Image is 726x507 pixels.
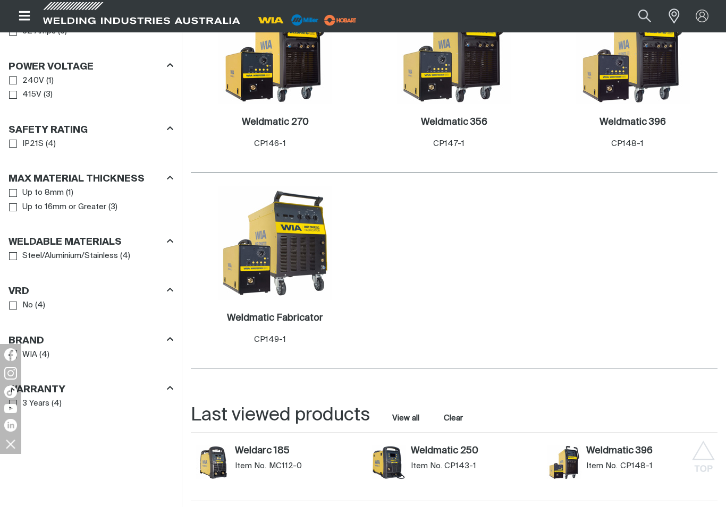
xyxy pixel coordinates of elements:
span: Up to 8mm [22,187,64,199]
div: Max Material Thickness [9,171,173,186]
h2: Weldmatic 396 [600,117,666,127]
span: ( 4 ) [120,250,130,262]
h2: Last viewed products [191,403,370,427]
a: Weldmatic 396 [600,116,666,128]
img: Weldmatic 396 [547,445,581,479]
a: No [9,298,33,313]
h2: Weldmatic 270 [242,117,309,127]
button: Search products [627,4,663,28]
span: No [22,299,33,312]
span: CP149-1 [254,336,286,343]
a: IP21S [9,137,44,151]
span: MC112-0 [269,461,302,471]
ul: Weldable Materials [9,249,173,263]
span: 240V [22,75,44,87]
span: ( 4 ) [46,138,56,150]
h2: Weldmatic Fabricator [227,313,323,323]
ul: Safety Rating [9,137,173,151]
img: TikTok [4,385,17,398]
span: CP146-1 [254,140,286,148]
img: hide socials [2,435,20,453]
span: Steel/Aluminium/Stainless [22,250,118,262]
img: Weldarc 185 [196,445,230,479]
img: Weldmatic Fabricator [218,186,332,300]
div: Warranty [9,382,173,397]
a: 3 Years [9,397,49,411]
span: CP147-1 [433,140,465,148]
ul: Brand [9,348,173,362]
span: 3 Years [22,398,49,410]
span: CP143-1 [444,461,476,471]
span: ( 4 ) [52,398,62,410]
a: Weldarc 185 [235,445,361,457]
span: Item No. [411,461,442,471]
span: IP21S [22,138,44,150]
span: 415V [22,89,41,101]
span: ( 1 ) [66,187,73,199]
span: ( 3 ) [108,201,117,213]
input: Product name or item number... [613,4,663,28]
h3: Max Material Thickness [9,173,145,185]
img: miller [321,12,360,28]
a: Up to 16mm or Greater [9,200,106,214]
div: Power Voltage [9,59,173,73]
a: Weldmatic 396 [586,445,712,457]
img: Weldmatic 250 [372,445,406,479]
h2: Weldmatic 356 [421,117,487,127]
a: Steel/Aluminium/Stainless [9,249,118,263]
span: ( 4 ) [35,299,45,312]
h3: Brand [9,335,44,347]
ul: Max Material Thickness [9,186,173,214]
ul: Power Voltage [9,74,173,102]
img: Instagram [4,367,17,380]
span: Up to 16mm or Greater [22,201,106,213]
div: Weldable Materials [9,235,173,249]
span: CP148-1 [611,140,644,148]
a: 240V [9,74,44,88]
span: ( 4 ) [39,349,49,361]
a: Weldmatic 270 [242,116,309,128]
ul: Warranty [9,397,173,411]
span: CP148-1 [620,461,653,471]
div: Brand [9,333,173,347]
button: Scroll to top [691,441,715,465]
a: Weldmatic 356 [421,116,487,128]
span: WIA [22,349,37,361]
a: 415V [9,88,41,102]
h3: VRD [9,286,29,298]
a: Weldmatic Fabricator [227,312,323,324]
span: Item No. [235,461,266,471]
a: Weldmatic 250 [411,445,537,457]
a: WIA [9,348,37,362]
span: ( 3 ) [44,89,53,101]
div: Safety Rating [9,122,173,136]
img: YouTube [4,404,17,413]
h3: Warranty [9,384,65,396]
span: ( 1 ) [46,75,54,87]
h3: Safety Rating [9,124,88,136]
a: View all last viewed products [392,413,419,424]
a: Up to 8mm [9,186,64,200]
article: Weldmatic 396 (CP148-1) [542,443,718,490]
img: LinkedIn [4,419,17,432]
article: Weldarc 185 (MC112-0) [191,443,367,490]
a: miller [321,16,360,24]
article: Weldmatic 250 (CP143-1) [366,443,542,490]
h3: Weldable Materials [9,236,122,248]
ul: VRD [9,298,173,313]
button: Clear all last viewed products [442,411,466,425]
h3: Power Voltage [9,61,94,73]
div: VRD [9,283,173,298]
img: Facebook [4,348,17,361]
span: Item No. [586,461,618,471]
